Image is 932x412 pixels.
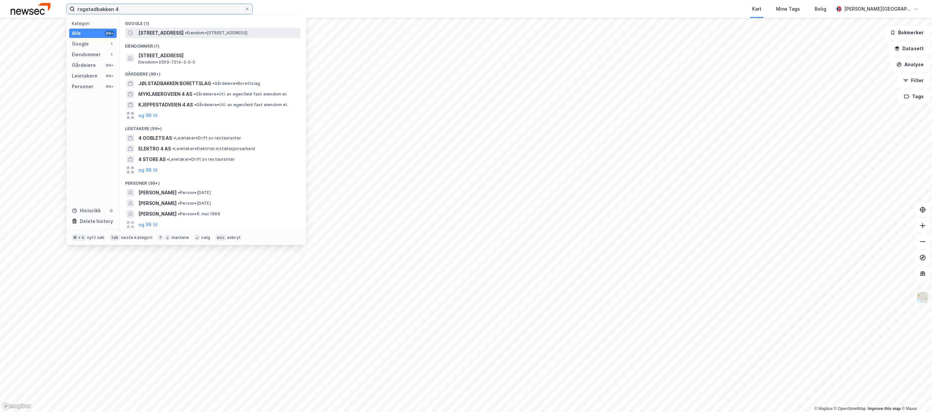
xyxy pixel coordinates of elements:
[11,3,51,15] img: newsec-logo.f6e21ccffca1b3a03d2d.png
[898,90,929,103] button: Tags
[72,29,81,37] div: Alle
[138,189,177,197] span: [PERSON_NAME]
[212,81,214,86] span: •
[138,166,158,174] button: og 96 til
[201,235,210,240] div: velg
[884,26,929,39] button: Bokmerker
[897,74,929,87] button: Filter
[138,60,196,65] span: Eiendom • 3303-7214-2-0-0
[899,380,932,412] iframe: Chat Widget
[834,406,866,411] a: OpenStreetMap
[167,157,235,162] span: Leietaker • Drift av restauranter
[120,121,306,133] div: Leietakere (99+)
[814,406,833,411] a: Mapbox
[105,63,114,68] div: 99+
[72,234,86,241] div: ⌘ + k
[105,31,114,36] div: 99+
[194,92,196,97] span: •
[109,208,114,213] div: 0
[138,134,172,142] span: 4 GOBLETS AS
[120,16,306,28] div: Google (1)
[173,135,175,140] span: •
[72,21,117,26] div: Kategori
[109,41,114,47] div: 1
[138,29,184,37] span: [STREET_ADDRESS]
[891,58,929,71] button: Analyse
[815,5,826,13] div: Bolig
[194,102,196,107] span: •
[72,72,97,80] div: Leietakere
[194,102,288,107] span: Gårdeiere • Utl. av egen/leid fast eiendom el.
[899,380,932,412] div: Kontrollprogram for chat
[752,5,761,13] div: Kart
[138,111,158,119] button: og 96 til
[120,38,306,50] div: Eiendommer (1)
[138,199,177,207] span: [PERSON_NAME]
[2,402,31,410] a: Mapbox homepage
[72,51,101,59] div: Eiendommer
[138,52,298,60] span: [STREET_ADDRESS]
[105,84,114,89] div: 99+
[178,211,220,217] span: Person • 6. mai 1999
[105,73,114,79] div: 99+
[138,80,211,88] span: JØLSTADBAKKEN BORETTSLAG
[138,145,171,153] span: ELEKTRO 4 AS
[868,406,901,411] a: Improve this map
[178,211,180,216] span: •
[138,155,166,163] span: 4 STORE AS
[138,210,177,218] span: [PERSON_NAME]
[916,291,929,304] img: Z
[185,30,187,35] span: •
[178,190,211,195] span: Person • [DATE]
[776,5,800,13] div: Mine Tags
[194,92,287,97] span: Gårdeiere • Utl. av egen/leid fast eiendom el.
[185,30,247,36] span: Eiendom • [STREET_ADDRESS]
[212,81,260,86] span: Gårdeiere • Borettslag
[172,146,255,151] span: Leietaker • Elektrisk installasjonsarbeid
[215,234,226,241] div: esc
[72,40,89,48] div: Google
[227,235,241,240] div: avbryt
[889,42,929,55] button: Datasett
[172,235,189,240] div: markere
[844,5,911,13] div: [PERSON_NAME][GEOGRAPHIC_DATA]
[72,207,101,215] div: Historikk
[87,235,105,240] div: nytt søk
[80,217,113,225] div: Delete history
[178,201,180,206] span: •
[75,4,244,14] input: Søk på adresse, matrikkel, gårdeiere, leietakere eller personer
[178,201,211,206] span: Person • [DATE]
[72,61,96,69] div: Gårdeiere
[167,157,169,162] span: •
[110,234,120,241] div: tab
[120,175,306,187] div: Personer (99+)
[120,66,306,78] div: Gårdeiere (99+)
[173,135,241,141] span: Leietaker • Drift av restauranter
[172,146,174,151] span: •
[109,52,114,57] div: 1
[72,83,93,91] div: Personer
[138,90,192,98] span: MYKLABERGVEIEN 4 AS
[121,235,152,240] div: neste kategori
[138,221,158,229] button: og 96 til
[178,190,180,195] span: •
[138,101,193,109] span: KJEPPESTADVEIEN 4 AS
